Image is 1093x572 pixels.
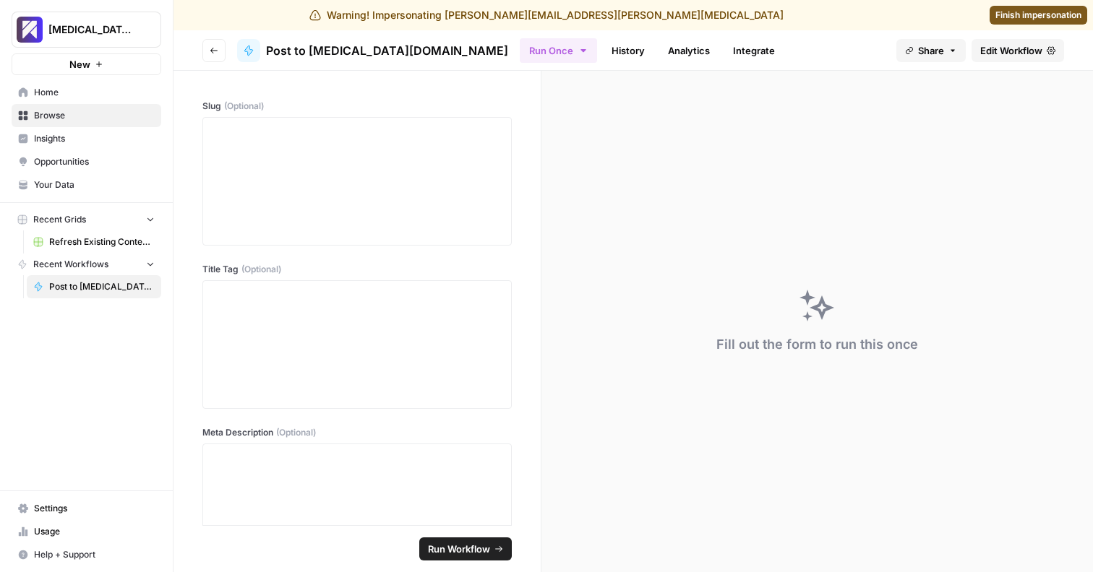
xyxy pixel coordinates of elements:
[34,525,155,538] span: Usage
[34,86,155,99] span: Home
[12,53,161,75] button: New
[995,9,1081,22] span: Finish impersonation
[266,42,508,59] span: Post to [MEDICAL_DATA][DOMAIN_NAME]
[49,280,155,293] span: Post to [MEDICAL_DATA][DOMAIN_NAME]
[241,263,281,276] span: (Optional)
[69,57,90,71] span: New
[12,543,161,566] button: Help + Support
[12,81,161,104] a: Home
[12,253,161,275] button: Recent Workflows
[224,100,264,113] span: (Optional)
[972,39,1064,62] a: Edit Workflow
[603,39,653,62] a: History
[202,426,512,439] label: Meta Description
[17,17,43,43] img: Overjet - Test Logo
[12,104,161,127] a: Browse
[896,39,966,62] button: Share
[276,426,316,439] span: (Optional)
[980,43,1042,58] span: Edit Workflow
[34,178,155,191] span: Your Data
[12,127,161,150] a: Insights
[27,275,161,298] a: Post to [MEDICAL_DATA][DOMAIN_NAME]
[309,8,784,22] div: Warning! Impersonating [PERSON_NAME][EMAIL_ADDRESS][PERSON_NAME][MEDICAL_DATA]
[12,150,161,173] a: Opportunities
[202,263,512,276] label: Title Tag
[33,258,108,271] span: Recent Workflows
[34,548,155,561] span: Help + Support
[724,39,784,62] a: Integrate
[659,39,719,62] a: Analytics
[34,132,155,145] span: Insights
[34,109,155,122] span: Browse
[49,235,155,248] span: Refresh Existing Content - Test 2
[237,39,508,62] a: Post to [MEDICAL_DATA][DOMAIN_NAME]
[27,230,161,253] a: Refresh Existing Content - Test 2
[12,497,161,520] a: Settings
[716,334,918,355] div: Fill out the form to run this once
[520,38,597,63] button: Run Once
[918,43,944,58] span: Share
[34,155,155,168] span: Opportunities
[202,100,512,113] label: Slug
[428,542,490,556] span: Run Workflow
[12,12,161,48] button: Workspace: Overjet - Test
[12,520,161,543] a: Usage
[48,22,136,37] span: [MEDICAL_DATA] - Test
[990,6,1087,25] a: Finish impersonation
[12,209,161,230] button: Recent Grids
[419,537,512,560] button: Run Workflow
[34,502,155,515] span: Settings
[12,173,161,196] a: Your Data
[33,213,86,226] span: Recent Grids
